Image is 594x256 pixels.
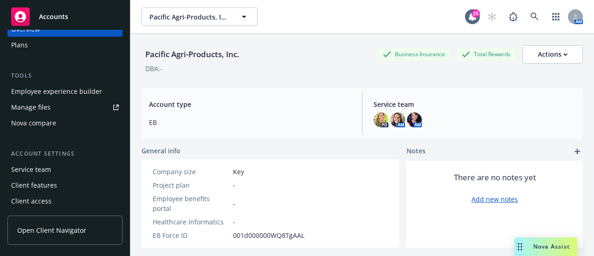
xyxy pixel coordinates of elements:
div: Client features [11,178,57,193]
span: Account type [149,99,351,109]
div: Business Insurance [378,48,450,60]
div: Actions [538,46,568,63]
img: photo [374,112,388,127]
div: Drag to move [514,237,526,256]
div: Pacific Agri-Products, Inc. [142,48,243,60]
div: EB Force ID [153,230,229,240]
button: Pacific Agri-Products, Inc. [142,7,258,26]
div: Client access [11,194,52,209]
img: photo [390,112,405,127]
span: - [233,199,235,209]
a: Search [525,7,544,26]
span: EB [149,118,351,127]
div: Healthcare Informatics [153,217,229,227]
span: Open Client Navigator [17,225,86,235]
a: Manage files [7,100,123,115]
img: photo [407,112,422,127]
span: - [233,180,235,190]
a: Nova compare [7,116,123,131]
div: Employee benefits portal [153,194,229,213]
span: Service team [374,99,575,109]
button: Nova Assist [514,237,577,256]
span: Pacific Agri-Products, Inc. [149,12,230,22]
span: Accounts [39,13,68,20]
span: Key [233,167,244,177]
div: Tools [7,71,123,80]
a: Plans [7,38,123,53]
a: Employee experience builder [7,84,123,99]
div: Total Rewards [457,48,515,60]
a: Switch app [547,7,565,26]
div: 25 [471,9,480,18]
div: Company size [153,167,229,177]
a: Client access [7,194,123,209]
a: Start snowing [483,7,501,26]
div: Plans [11,38,28,53]
a: Accounts [7,4,123,30]
a: Add new notes [471,194,518,204]
a: add [572,146,583,157]
a: Client features [7,178,123,193]
div: Service team [11,162,51,177]
span: 001d000000WQ8TgAAL [233,230,304,240]
div: Project plan [153,180,229,190]
span: Nova Assist [533,243,570,250]
div: Nova compare [11,116,56,131]
a: Report a Bug [504,7,523,26]
div: DBA: - [145,64,162,73]
span: - [233,217,235,227]
a: Service team [7,162,123,177]
div: Employee experience builder [11,84,102,99]
div: Manage files [11,100,51,115]
button: Actions [523,45,583,64]
span: General info [142,146,181,156]
span: There are no notes yet [454,172,536,183]
span: Notes [407,146,426,157]
div: Account settings [7,149,123,158]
